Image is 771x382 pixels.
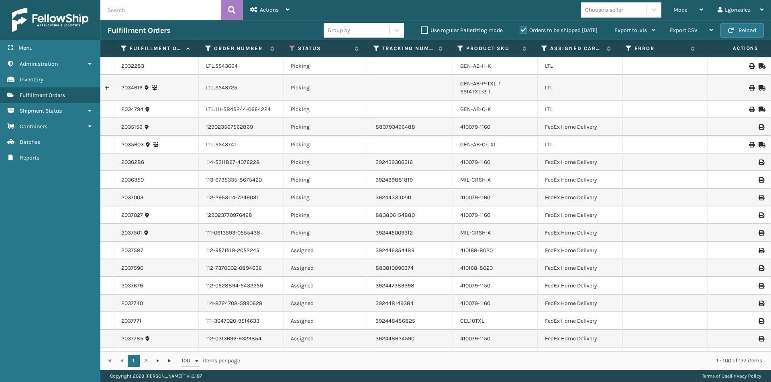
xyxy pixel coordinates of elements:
span: Reports [20,154,39,161]
td: FedEx Home Delivery [538,312,622,330]
label: Order Number [214,45,266,52]
td: 112-0528894-5432259 [199,277,284,295]
td: Picking [284,154,368,171]
i: Print BOL [749,85,754,91]
a: 2037590 [121,264,143,272]
td: FedEx Home Delivery [538,259,622,277]
a: CEL10TXL [460,317,484,324]
a: 2037003 [121,194,143,202]
i: Print Label [759,230,763,236]
i: Print Label [759,160,763,165]
a: 410079-1160 [460,194,490,201]
a: 392448486825 [375,317,415,324]
td: Assigned [284,259,368,277]
span: Fulfillment Orders [20,92,65,99]
a: 392446354489 [375,247,414,254]
i: Mark as Shipped [759,107,763,112]
a: 410168-8020 [460,265,493,271]
button: Reload [720,23,764,38]
a: 410079-1150 [460,282,490,289]
label: Use regular Palletizing mode [421,27,503,34]
td: 112-2953114-7249031 [199,189,284,206]
i: Print BOL [749,107,754,112]
a: 2037740 [121,299,143,307]
i: Print BOL [749,63,754,69]
td: 111-3647020-9514633 [199,312,284,330]
td: LTL [538,75,622,101]
td: Assigned [284,242,368,259]
td: FedEx Home Delivery [538,295,622,312]
i: Print Label [759,212,763,218]
td: LTL.SS43725 [199,75,284,101]
a: 2034616 [121,84,143,92]
span: Actions [260,6,279,13]
td: 113-6795335-8675420 [199,171,284,189]
td: LTL.SS43741 [199,136,284,154]
label: Status [298,45,350,52]
label: Assigned Carrier Service [550,45,602,52]
a: 2036286 [121,158,144,166]
label: Error [634,45,687,52]
a: 410168-8020 [460,247,493,254]
span: Go to the next page [155,358,161,364]
p: Copyright 2023 [PERSON_NAME]™ v 1.0.187 [110,370,202,382]
i: Print Label [759,318,763,324]
div: 1 - 100 of 177 items [251,357,762,365]
span: Go to the last page [167,358,173,364]
span: Administration [20,61,58,67]
a: 392445009312 [375,229,413,236]
a: 2037679 [121,282,143,290]
a: Privacy Policy [731,373,761,379]
a: GEN-AB-C-TXL [460,141,497,148]
i: Print Label [759,195,763,200]
a: 2037501 [121,229,142,237]
td: LTL [538,136,622,154]
td: 111-0613593-0555438 [199,224,284,242]
td: 129023770976468 [199,206,284,224]
a: 392448149384 [375,300,414,307]
i: Print Label [759,177,763,183]
img: logo [12,8,88,32]
td: FedEx Home Delivery [538,224,622,242]
a: 410079-1150 [460,335,490,342]
label: Orders to be shipped [DATE] [520,27,598,34]
h3: Fulfillment Orders [108,26,170,35]
td: LTL [538,101,622,118]
td: Picking [284,206,368,224]
a: 410079-1160 [460,123,490,130]
a: 2036350 [121,176,144,184]
a: 2 [140,355,152,367]
label: Product SKU [466,45,518,52]
a: Terms of Use [702,373,730,379]
td: FedEx Home Delivery [538,330,622,348]
span: Inventory [20,76,43,83]
i: Print Label [759,283,763,289]
a: 2035603 [121,141,144,149]
td: LTL.SS43664 [199,57,284,75]
a: 2037771 [121,317,141,325]
td: FedEx Home Delivery [538,206,622,224]
td: FedEx Home Delivery [538,348,622,365]
a: 410079-1160 [460,159,490,166]
a: 410079-1160 [460,212,490,218]
td: Picking [284,224,368,242]
span: Actions [705,42,763,55]
a: 392439881819 [375,176,413,183]
span: Menu [18,44,33,51]
a: GEN-AB-H-K [460,63,491,69]
i: Print Label [759,124,763,130]
div: Group by [328,26,350,34]
a: Go to the last page [164,355,176,367]
span: Mode [673,6,687,13]
i: Print BOL [749,142,754,148]
a: 883810090374 [375,265,414,271]
span: Export CSV [670,27,698,34]
td: 112-0313696-9329854 [199,330,284,348]
i: Print Label [759,336,763,342]
td: FedEx Home Delivery [538,189,622,206]
td: Assigned [284,277,368,295]
i: Print Label [759,248,763,253]
td: FedEx Home Delivery [538,118,622,136]
td: LTL.111-5845244-0664224 [199,101,284,118]
td: 112-9571519-2052245 [199,242,284,259]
